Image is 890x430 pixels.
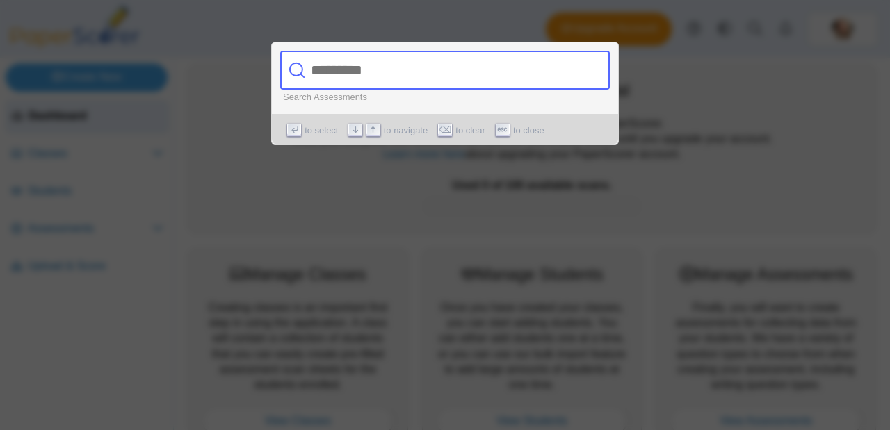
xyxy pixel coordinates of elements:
span: to select [305,124,338,138]
svg: Enter key [289,124,300,135]
span: to navigate [384,124,428,138]
span: to close [513,124,544,138]
li: Search Assessments [283,91,367,104]
svg: Arrow up [368,124,378,135]
span: to clear [455,124,485,138]
span: ⌫ [438,124,452,136]
svg: Arrow down [350,124,361,135]
svg: Escape key [497,124,508,135]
